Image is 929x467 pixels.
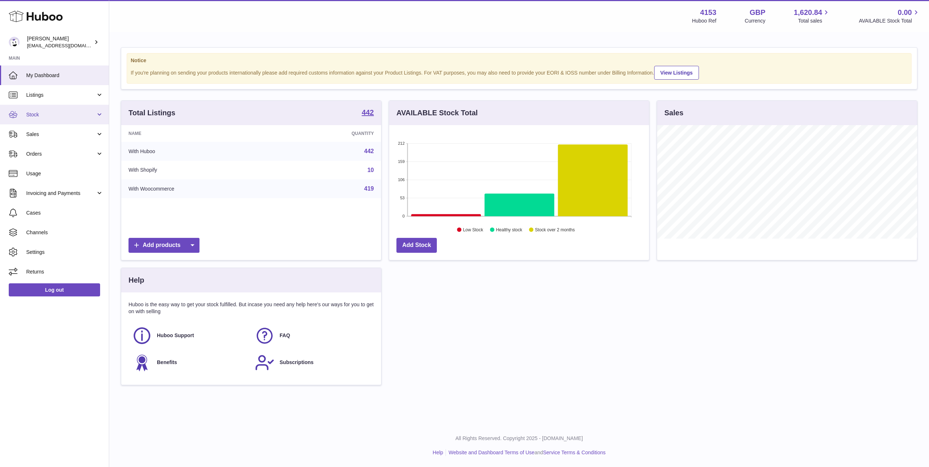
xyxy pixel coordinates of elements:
[692,17,716,24] div: Huboo Ref
[367,167,374,173] a: 10
[463,227,483,232] text: Low Stock
[26,249,103,256] span: Settings
[121,142,282,161] td: With Huboo
[121,125,282,142] th: Name
[26,92,96,99] span: Listings
[26,131,96,138] span: Sales
[132,326,248,346] a: Huboo Support
[121,179,282,198] td: With Woocommerce
[400,196,404,200] text: 53
[121,161,282,180] td: With Shopify
[398,159,404,164] text: 159
[396,108,478,118] h3: AVAILABLE Stock Total
[398,177,404,182] text: 106
[745,17,766,24] div: Currency
[157,332,194,339] span: Huboo Support
[26,190,96,197] span: Invoicing and Payments
[794,8,831,24] a: 1,620.84 Total sales
[280,332,290,339] span: FAQ
[132,353,248,372] a: Benefits
[798,17,830,24] span: Total sales
[664,108,683,118] h3: Sales
[26,229,103,236] span: Channels
[535,227,575,232] text: Stock over 2 months
[131,57,908,64] strong: Notice
[794,8,822,17] span: 1,620.84
[362,109,374,117] a: 442
[898,8,912,17] span: 0.00
[433,450,443,455] a: Help
[157,359,177,366] span: Benefits
[282,125,381,142] th: Quantity
[26,268,103,275] span: Returns
[26,209,103,216] span: Cases
[448,450,534,455] a: Website and Dashboard Terms of Use
[364,185,374,192] a: 419
[129,275,144,285] h3: Help
[26,151,96,157] span: Orders
[26,72,103,79] span: My Dashboard
[402,214,404,218] text: 0
[543,450,606,455] a: Service Terms & Conditions
[654,66,699,80] a: View Listings
[398,141,404,145] text: 212
[129,238,199,253] a: Add products
[396,238,437,253] a: Add Stock
[131,65,908,80] div: If you're planning on sending your products internationally please add required customs informati...
[255,326,370,346] a: FAQ
[362,109,374,116] strong: 442
[115,435,923,442] p: All Rights Reserved. Copyright 2025 - [DOMAIN_NAME]
[26,111,96,118] span: Stock
[700,8,716,17] strong: 4153
[9,283,100,296] a: Log out
[255,353,370,372] a: Subscriptions
[859,17,920,24] span: AVAILABLE Stock Total
[859,8,920,24] a: 0.00 AVAILABLE Stock Total
[129,108,175,118] h3: Total Listings
[446,449,605,456] li: and
[496,227,522,232] text: Healthy stock
[364,148,374,154] a: 442
[129,301,374,315] p: Huboo is the easy way to get your stock fulfilled. But incase you need any help here's our ways f...
[9,37,20,48] img: sales@kasefilters.com
[280,359,313,366] span: Subscriptions
[27,43,107,48] span: [EMAIL_ADDRESS][DOMAIN_NAME]
[750,8,765,17] strong: GBP
[26,170,103,177] span: Usage
[27,35,92,49] div: [PERSON_NAME]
